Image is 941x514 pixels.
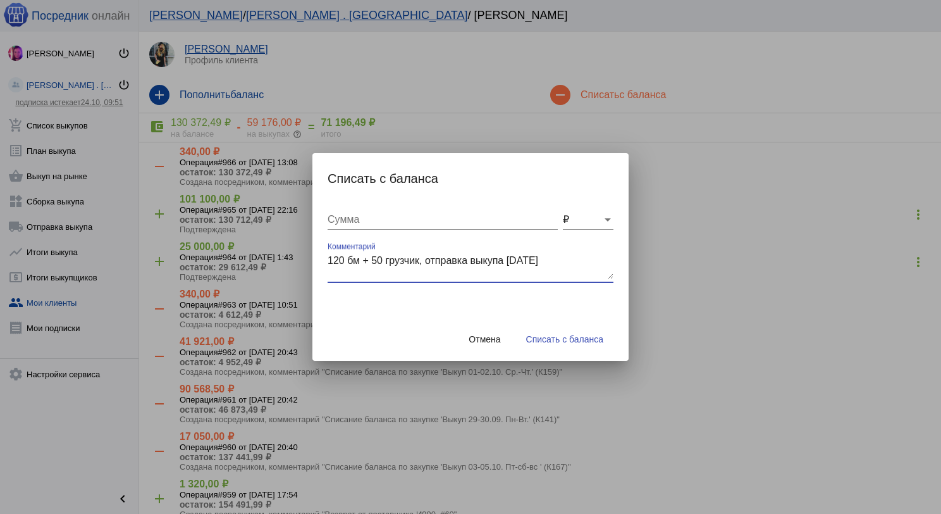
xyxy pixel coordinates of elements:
button: Отмена [458,328,510,351]
span: Отмена [469,334,500,344]
span: Списать с баланса [526,334,603,344]
button: Списать с баланса [516,328,613,351]
span: ₽ [563,214,569,225]
h2: Списать с баланса [328,168,613,189]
